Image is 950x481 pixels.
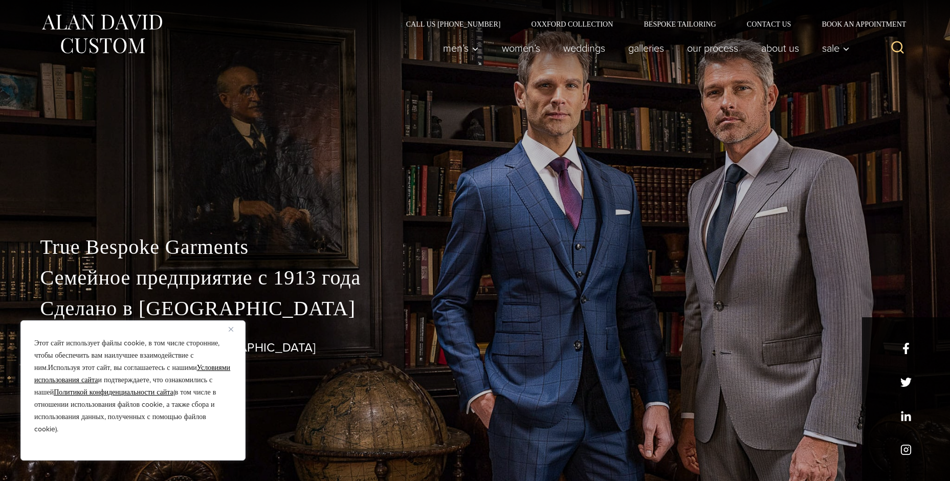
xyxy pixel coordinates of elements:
span: Men’s [443,43,479,53]
button: Закрыть [229,323,241,335]
a: Women’s [490,38,551,58]
ya-tr-span: и подтверждаете, что ознакомились с нашей [34,375,212,398]
a: Our Process [675,38,749,58]
nav: Primary Navigation [431,38,855,58]
a: weddings [551,38,616,58]
a: Galleries [616,38,675,58]
img: Закрыть [229,327,233,332]
ya-tr-span: Этот сайт использует файлы cookie, в том числе сторонние, чтобы обеспечить вам наилучшее взаимоде... [34,338,219,373]
nav: Secondary Navigation [391,20,910,28]
ya-tr-span: Сделано в [GEOGRAPHIC_DATA] [40,297,356,320]
ya-tr-span: Семейное предприятие с 1913 года [40,266,361,289]
a: Book an Appointment [806,20,910,28]
a: Call Us [PHONE_NUMBER] [391,20,516,28]
a: About Us [749,38,810,58]
a: Oxxford Collection [516,20,628,28]
a: Политикой конфиденциальности сайта [54,387,173,398]
a: Bespoke Tailoring [628,20,731,28]
ya-tr-span: True Bespoke Garments [40,235,249,258]
a: Contact Us [732,20,807,28]
button: View Search Form [886,36,910,60]
ya-tr-span: Используя этот сайт, вы соглашаетесь с нашими [48,362,197,373]
span: Sale [822,43,850,53]
img: Alan David Custom [40,11,163,57]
